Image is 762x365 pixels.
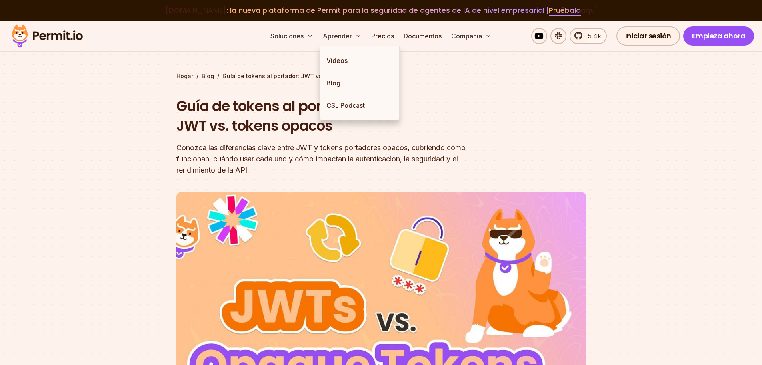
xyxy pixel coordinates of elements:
[217,73,219,79] font: /
[549,5,581,16] a: Pruébala
[588,32,601,40] font: 5.4k
[625,31,671,41] font: Iniciar sesión
[692,31,746,41] font: Empieza ahora
[176,73,193,79] font: Hogar
[165,5,226,15] font: [DOMAIN_NAME]
[176,72,193,80] a: Hogar
[368,28,397,44] a: Precios
[616,26,680,46] a: Iniciar sesión
[448,28,495,44] button: Compañía
[196,73,198,79] font: /
[270,32,304,40] font: Soluciones
[683,26,754,46] a: Empieza ahora
[320,94,399,117] a: CSL Podcast
[451,32,482,40] font: Compañía
[226,5,549,15] font: : la nueva plataforma de Permit para la seguridad de agentes de IA de nivel empresarial |
[176,96,362,136] font: Guía de tokens al portador: JWT vs. tokens opacos
[320,49,399,72] a: Videos
[371,32,394,40] font: Precios
[570,28,607,44] a: 5.4k
[404,32,442,40] font: Documentos
[202,72,214,80] a: Blog
[400,28,445,44] a: Documentos
[8,22,86,50] img: Logotipo del permiso
[549,5,581,15] font: Pruébala
[176,143,466,174] font: Conozca las diferencias clave entre JWT y tokens portadores opacos, cubriendo cómo funcionan, cuá...
[323,32,352,40] font: Aprender
[581,5,597,15] font: aquí
[202,73,214,79] font: Blog
[320,72,399,94] a: Blog
[267,28,316,44] button: Soluciones
[320,28,365,44] button: Aprender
